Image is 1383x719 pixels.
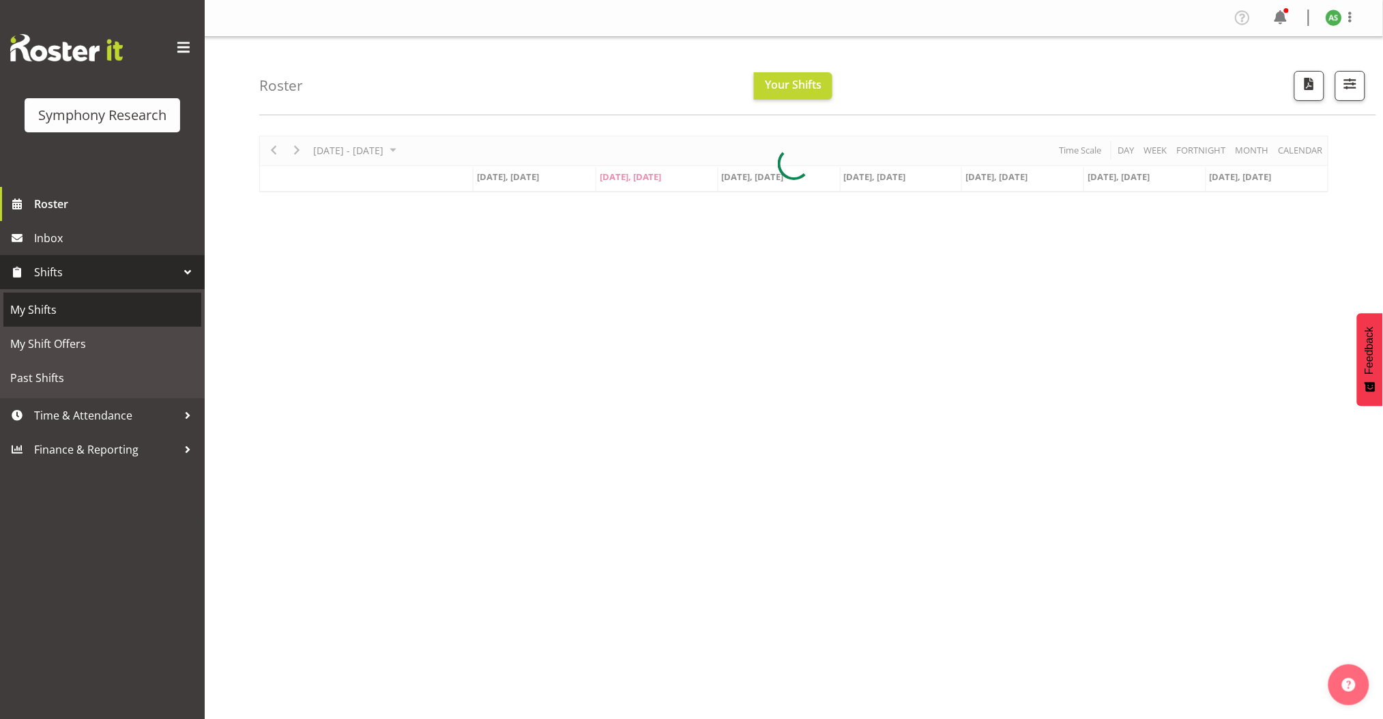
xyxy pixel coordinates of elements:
span: My Shifts [10,299,194,320]
a: My Shifts [3,293,201,327]
img: Rosterit website logo [10,34,123,61]
button: Download a PDF of the roster according to the set date range. [1294,71,1324,101]
button: Feedback - Show survey [1357,313,1383,406]
span: Your Shifts [765,77,821,92]
img: ange-steiger11422.jpg [1326,10,1342,26]
span: Past Shifts [10,368,194,388]
span: Inbox [34,228,198,248]
span: Time & Attendance [34,405,177,426]
button: Filter Shifts [1335,71,1365,101]
a: Past Shifts [3,361,201,395]
span: Feedback [1364,327,1376,375]
h4: Roster [259,78,303,93]
img: help-xxl-2.png [1342,678,1356,692]
span: My Shift Offers [10,334,194,354]
div: Symphony Research [38,105,166,126]
span: Roster [34,194,198,214]
span: Finance & Reporting [34,439,177,460]
button: Your Shifts [754,72,832,100]
span: Shifts [34,262,177,282]
a: My Shift Offers [3,327,201,361]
